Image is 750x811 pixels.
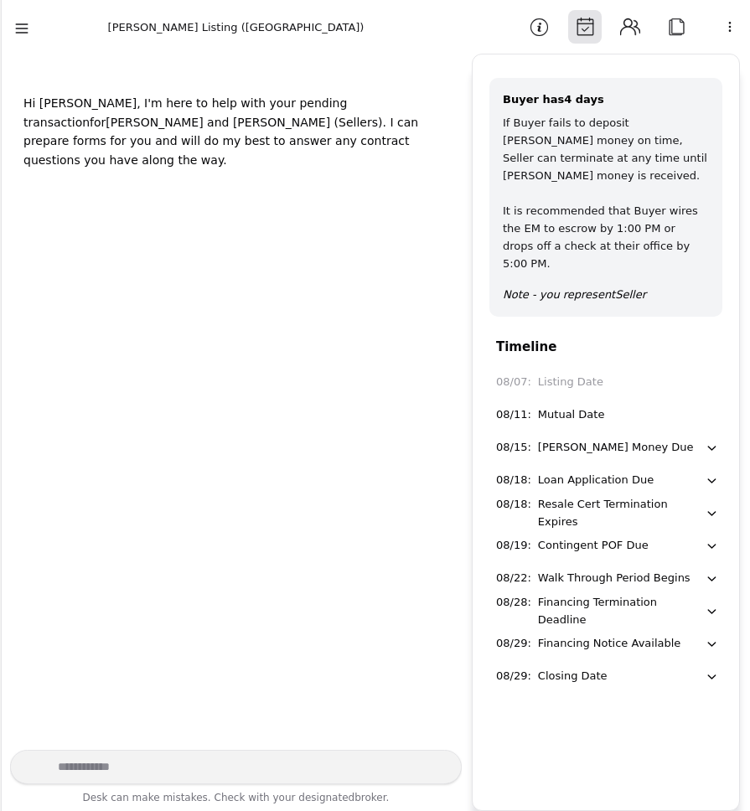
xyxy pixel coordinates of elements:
div: 08/19 : [496,537,531,555]
div: 08/07 : [496,374,531,391]
div: Loan Application Due [538,472,654,489]
div: 08/22 : [496,570,531,587]
div: Financing Termination Deadline [538,594,705,629]
button: 08/22:Walk Through Period Begins [489,563,726,594]
div: [PERSON_NAME] Money Due [538,439,694,457]
div: Listing Date [538,374,603,391]
button: 08/18:Resale Cert Termination Expires [489,498,726,529]
div: Mutual Date [538,406,605,424]
button: 08/28:Financing Termination Deadline [489,596,726,627]
div: 08/18 : [496,496,531,514]
div: Hi [PERSON_NAME], I'm here to help with your pending transaction [23,96,347,129]
div: Contingent POF Due [538,537,649,555]
div: 08/29 : [496,668,531,685]
button: 08/29:Closing Date [489,661,726,692]
textarea: Write your prompt here [10,750,462,784]
div: for [90,116,106,129]
div: Closing Date [538,668,608,685]
div: [PERSON_NAME] Listing ([GEOGRAPHIC_DATA]) [108,18,365,36]
button: 08/18:Loan Application Due [489,465,726,496]
div: [PERSON_NAME] and [PERSON_NAME] (Sellers) [23,94,448,169]
div: Resale Cert Termination Expires [538,496,705,531]
div: Financing Notice Available [538,635,680,653]
div: If Buyer fails to deposit [PERSON_NAME] money on time, Seller can terminate at any time until [PE... [503,114,709,272]
div: Desk can make mistakes. Check with your broker. [10,789,462,811]
div: Walk Through Period Begins [538,570,691,587]
div: 08/29 : [496,635,531,653]
button: 08/19:Contingent POF Due [489,530,726,561]
div: 08/11 : [496,406,531,424]
div: 08/15 : [496,439,531,457]
div: . I can prepare forms for you and will do my best to answer any contract questions you have along... [23,116,418,167]
p: Note - you represent Seller [503,286,709,303]
div: 08/28 : [496,594,531,612]
button: 08/29:Financing Notice Available [489,628,726,659]
div: Timeline [473,337,739,357]
span: designated [298,792,354,803]
button: 08/11:Mutual Date [489,400,726,431]
button: 08/15:[PERSON_NAME] Money Due [489,432,726,463]
div: 08/18 : [496,472,531,489]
